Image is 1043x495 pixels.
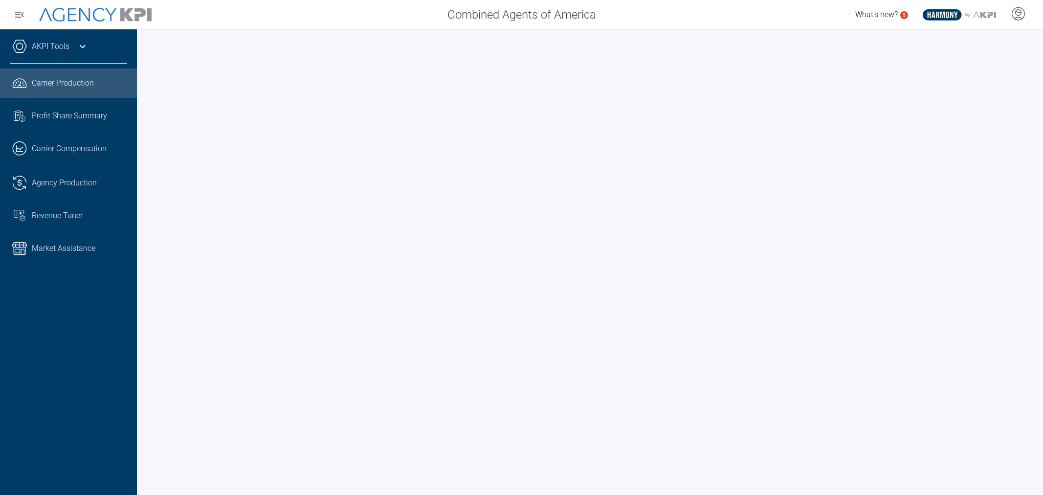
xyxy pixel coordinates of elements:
a: AKPI Tools [32,41,69,52]
span: Carrier Production [32,77,94,89]
span: Combined Agents of America [447,6,596,23]
img: AgencyKPI [39,8,152,22]
text: 5 [903,12,906,18]
span: Profit Share Summary [32,110,107,122]
span: Agency Production [32,177,97,189]
span: Revenue Tuner [32,210,83,222]
a: 5 [900,11,908,19]
span: Market Assistance [32,243,95,254]
span: Carrier Compensation [32,143,107,155]
span: What's new? [855,10,898,19]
